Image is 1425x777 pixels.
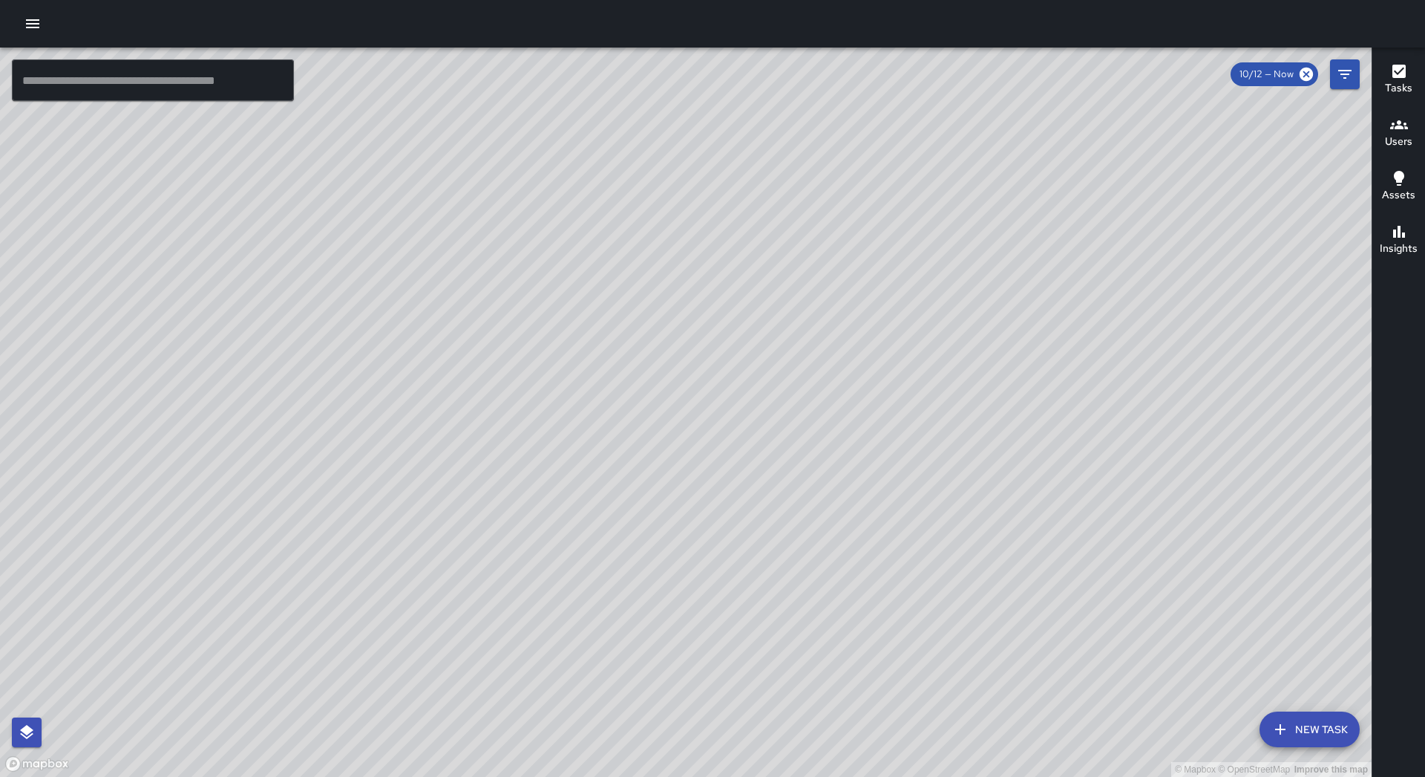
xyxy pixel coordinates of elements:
[1231,62,1318,86] div: 10/12 — Now
[1372,160,1425,214] button: Assets
[1382,187,1415,204] h6: Assets
[1385,80,1412,97] h6: Tasks
[1372,53,1425,107] button: Tasks
[1330,59,1360,89] button: Filters
[1259,712,1360,747] button: New Task
[1372,107,1425,160] button: Users
[1372,214,1425,267] button: Insights
[1385,134,1412,150] h6: Users
[1231,67,1303,82] span: 10/12 — Now
[1380,241,1418,257] h6: Insights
